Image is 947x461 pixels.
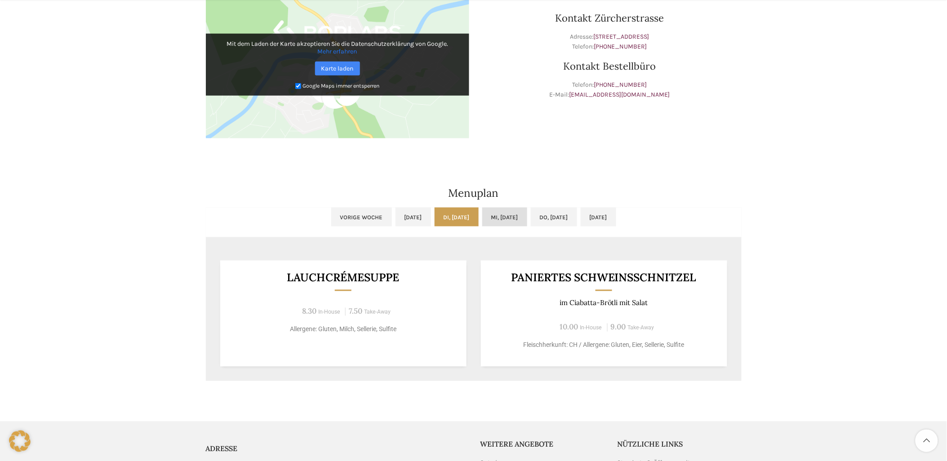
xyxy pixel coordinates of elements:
a: [DATE] [581,208,616,226]
a: Do, [DATE] [531,208,577,226]
h2: Menuplan [206,188,742,199]
p: im Ciabatta-Brötli mit Salat [492,298,716,307]
span: ADRESSE [206,444,238,453]
a: Mi, [DATE] [482,208,527,226]
span: 9.00 [611,322,626,332]
a: [PHONE_NUMBER] [594,81,647,89]
h3: Lauchcrémesuppe [231,272,455,283]
span: In-House [580,325,602,331]
span: Take-Away [628,325,654,331]
p: Mit dem Laden der Karte akzeptieren Sie die Datenschutzerklärung von Google. [212,40,463,55]
a: [DATE] [396,208,431,226]
p: Adresse: Telefon: [478,32,742,52]
a: Mehr erfahren [318,48,357,55]
h3: Paniertes Schweinsschnitzel [492,272,716,283]
span: 8.30 [302,306,316,316]
h3: Kontakt Bestellbüro [478,61,742,71]
a: Vorige Woche [331,208,392,226]
span: In-House [318,309,340,315]
a: [PHONE_NUMBER] [594,43,647,50]
span: 10.00 [560,322,578,332]
a: [EMAIL_ADDRESS][DOMAIN_NAME] [569,91,670,98]
span: 7.50 [349,306,362,316]
input: Google Maps immer entsperren [295,83,301,89]
a: Karte laden [315,62,360,75]
a: Scroll to top button [916,430,938,452]
a: Di, [DATE] [435,208,479,226]
small: Google Maps immer entsperren [302,83,379,89]
h5: Weitere Angebote [480,439,605,449]
h3: Kontakt Zürcherstrasse [478,13,742,23]
p: Allergene: Gluten, Milch, Sellerie, Sulfite [231,325,455,334]
a: [STREET_ADDRESS] [594,33,649,40]
p: Telefon: E-Mail: [478,80,742,100]
span: Take-Away [364,309,391,315]
h5: Nützliche Links [618,439,742,449]
p: Fleischherkunft: CH / Allergene: Gluten, Eier, Sellerie, Sulfite [492,341,716,350]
